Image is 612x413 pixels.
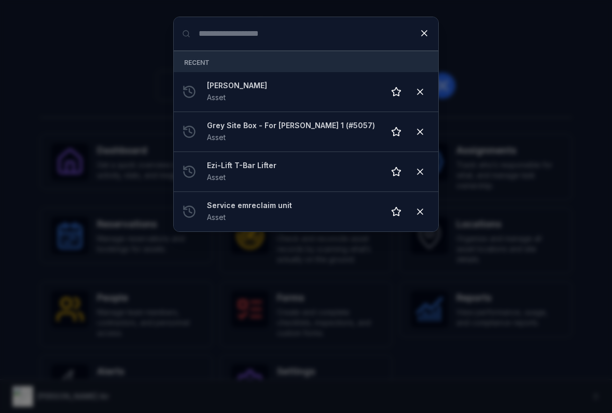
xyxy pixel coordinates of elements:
a: Ezi-Lift T-Bar LifterAsset [207,160,376,183]
a: Grey Site Box - For [PERSON_NAME] 1 (#5057)Asset [207,120,376,143]
strong: [PERSON_NAME] [207,80,376,91]
strong: Grey Site Box - For [PERSON_NAME] 1 (#5057) [207,120,376,131]
span: Asset [207,93,226,102]
span: Recent [184,59,210,66]
a: Service emreclaim unitAsset [207,200,376,223]
span: Asset [207,213,226,222]
span: Asset [207,173,226,182]
a: [PERSON_NAME]Asset [207,80,376,103]
strong: Ezi-Lift T-Bar Lifter [207,160,376,171]
strong: Service emreclaim unit [207,200,376,211]
span: Asset [207,133,226,142]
